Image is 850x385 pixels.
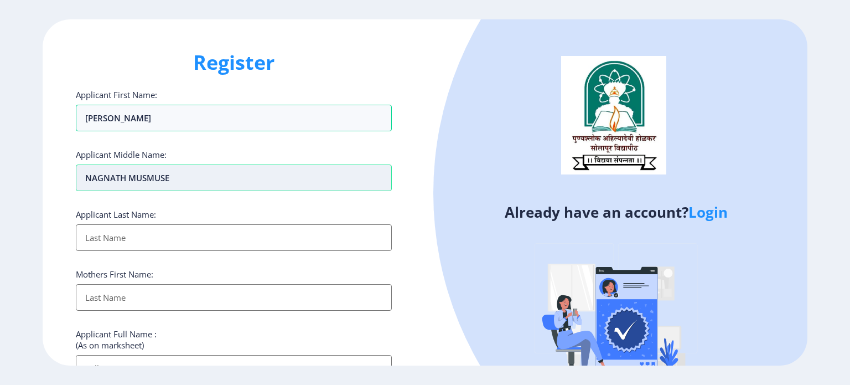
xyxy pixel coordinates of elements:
input: Last Name [76,284,392,311]
label: Applicant Last Name: [76,209,156,220]
h1: Register [76,49,392,76]
input: Last Name [76,224,392,251]
label: Applicant Full Name : (As on marksheet) [76,328,157,351]
label: Mothers First Name: [76,269,153,280]
img: logo [561,56,666,174]
input: First Name [76,165,392,191]
input: First Name [76,105,392,131]
label: Applicant First Name: [76,89,157,100]
input: Full Name [76,355,392,382]
label: Applicant Middle Name: [76,149,167,160]
h4: Already have an account? [433,203,799,221]
a: Login [688,202,728,222]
